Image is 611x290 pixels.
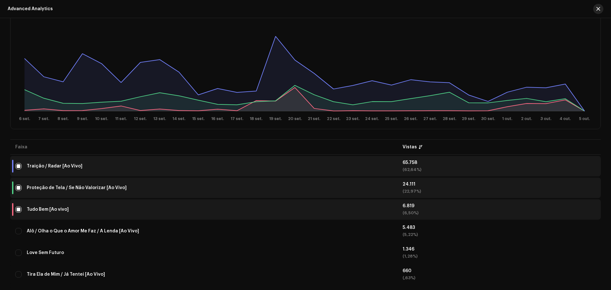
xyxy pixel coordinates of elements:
text: 23 set. [346,117,360,121]
text: 2 out. [521,117,532,121]
text: 22 set. [327,117,341,121]
text: 16 set. [211,117,224,121]
text: 21 set. [308,117,320,121]
text: 30 set. [481,117,495,121]
text: 5 out. [579,117,590,121]
div: 660 [403,269,596,273]
div: (62,64%) [403,167,596,172]
div: 1.346 [403,247,596,251]
div: (22,97%) [403,189,596,194]
div: 24.111 [403,182,596,187]
text: 13 set. [153,117,166,121]
text: 3 out. [540,117,551,121]
text: 28 set. [443,117,456,121]
div: (5,22%) [403,232,596,237]
div: 65.758 [403,160,596,165]
text: 17 set. [231,117,243,121]
div: 5.483 [403,225,596,230]
text: 27 set. [423,117,437,121]
text: 20 set. [288,117,302,121]
div: Proteção de Tela / Se Não Valorizar [Ao Vivo] [27,186,127,190]
text: 19 set. [269,117,282,121]
text: 4 out. [559,117,571,121]
div: 6.819 [403,204,596,208]
text: 10 set. [95,117,108,121]
text: 12 set. [134,117,147,121]
text: 14 set. [172,117,186,121]
text: 24 set. [365,117,379,121]
div: (,63%) [403,276,596,280]
div: (6,50%) [403,211,596,215]
text: 18 set. [250,117,263,121]
text: 11 set. [115,117,127,121]
text: 1 out. [502,117,512,121]
text: 25 set. [385,117,398,121]
div: (1,28%) [403,254,596,258]
text: 29 set. [462,117,475,121]
div: Alô / Olha o Que o Amor Me Faz / A Lenda [Ao Vivo] [27,229,139,233]
text: 15 set. [192,117,205,121]
text: 26 set. [404,117,418,121]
